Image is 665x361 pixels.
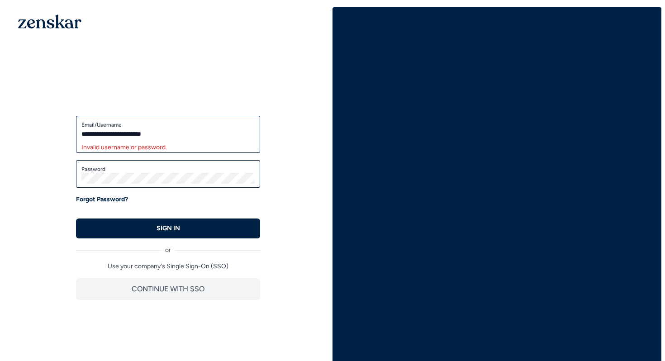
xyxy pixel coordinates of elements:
p: SIGN IN [157,224,180,233]
a: Forgot Password? [76,195,128,204]
button: SIGN IN [76,218,260,238]
div: or [76,238,260,255]
label: Email/Username [81,121,255,128]
p: Use your company's Single Sign-On (SSO) [76,262,260,271]
button: CONTINUE WITH SSO [76,278,260,300]
div: Invalid username or password. [81,143,255,152]
label: Password [81,166,255,173]
img: 1OGAJ2xQqyY4LXKgY66KYq0eOWRCkrZdAb3gUhuVAqdWPZE9SRJmCz+oDMSn4zDLXe31Ii730ItAGKgCKgCCgCikA4Av8PJUP... [18,14,81,28]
